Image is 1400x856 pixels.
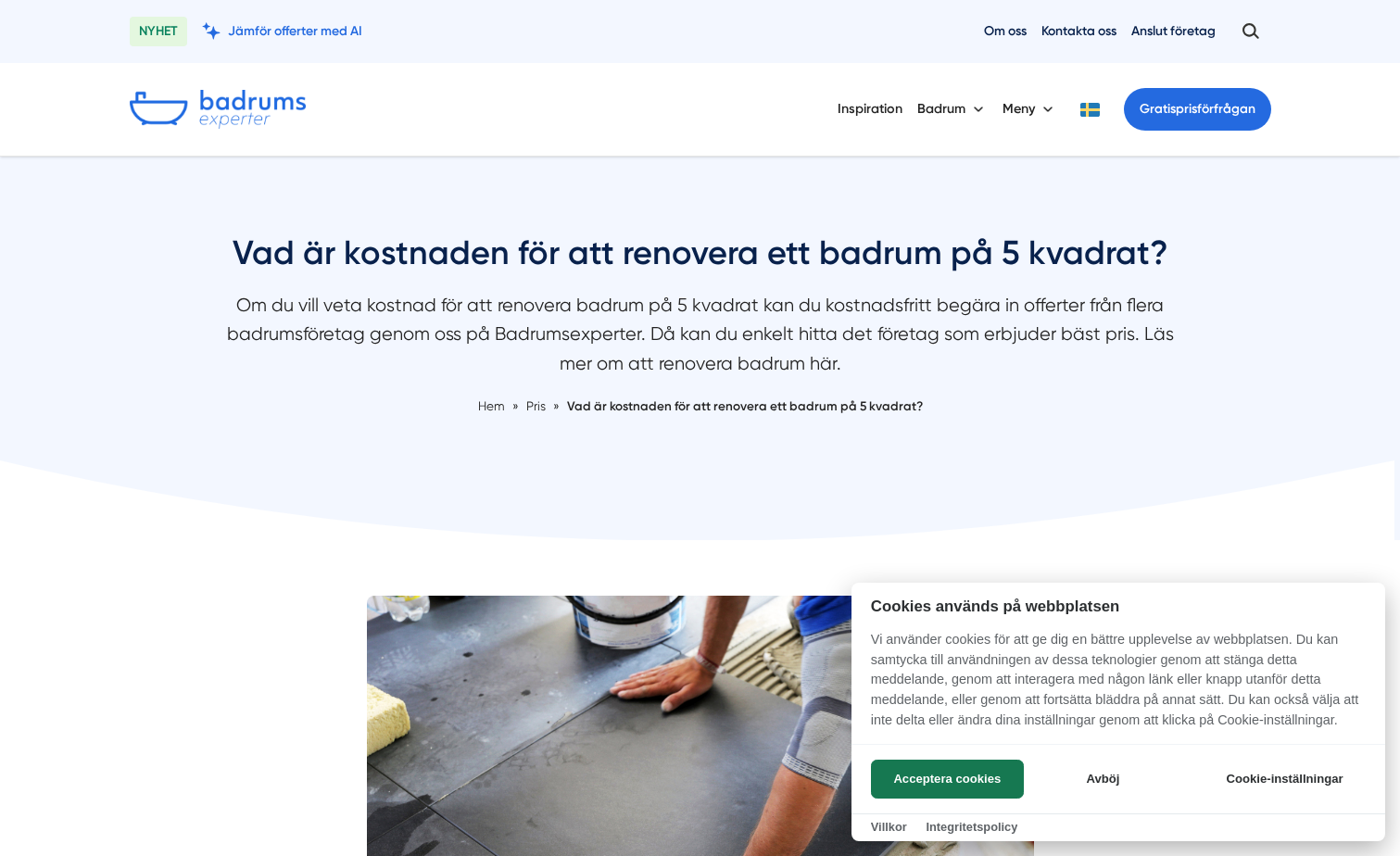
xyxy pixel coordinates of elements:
button: Acceptera cookies [871,760,1024,799]
h2: Cookies används på webbplatsen [851,598,1385,615]
a: Villkor [871,820,907,834]
p: Vi använder cookies för att ge dig en bättre upplevelse av webbplatsen. Du kan samtycka till anvä... [851,630,1385,743]
a: Integritetspolicy [926,820,1017,834]
button: Cookie-inställningar [1204,760,1366,799]
button: Avböj [1029,760,1177,799]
